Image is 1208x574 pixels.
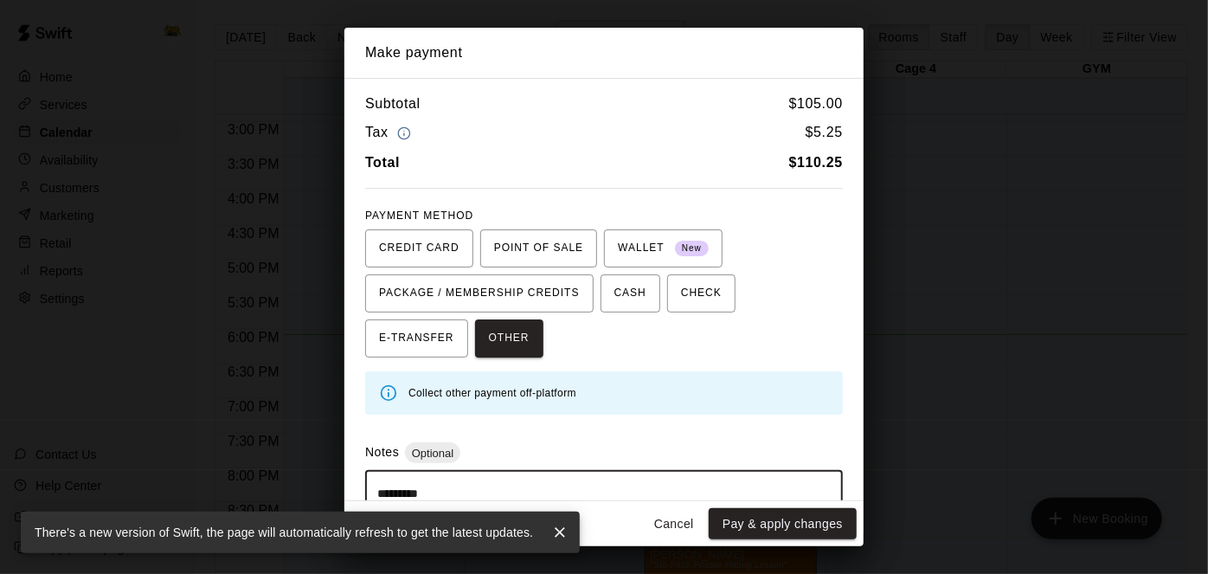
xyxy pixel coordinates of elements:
[365,155,400,170] b: Total
[365,229,473,268] button: CREDIT CARD
[681,280,722,307] span: CHECK
[365,274,594,313] button: PACKAGE / MEMBERSHIP CREDITS
[365,445,399,459] label: Notes
[618,235,709,262] span: WALLET
[379,235,459,262] span: CREDIT CARD
[379,280,580,307] span: PACKAGE / MEMBERSHIP CREDITS
[709,508,857,540] button: Pay & apply changes
[489,325,530,352] span: OTHER
[601,274,660,313] button: CASH
[365,210,473,222] span: PAYMENT METHOD
[35,517,533,548] div: There's a new version of Swift, the page will automatically refresh to get the latest updates.
[475,319,543,358] button: OTHER
[365,93,421,115] h6: Subtotal
[344,28,864,78] h2: Make payment
[614,280,646,307] span: CASH
[789,93,843,115] h6: $ 105.00
[365,319,468,358] button: E-TRANSFER
[480,229,597,268] button: POINT OF SALE
[379,325,454,352] span: E-TRANSFER
[646,508,702,540] button: Cancel
[494,235,583,262] span: POINT OF SALE
[604,229,723,268] button: WALLET New
[547,519,573,545] button: close
[667,274,736,313] button: CHECK
[806,121,843,145] h6: $ 5.25
[789,155,843,170] b: $ 110.25
[405,447,460,460] span: Optional
[365,121,415,145] h6: Tax
[408,387,576,399] span: Collect other payment off-platform
[675,237,709,261] span: New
